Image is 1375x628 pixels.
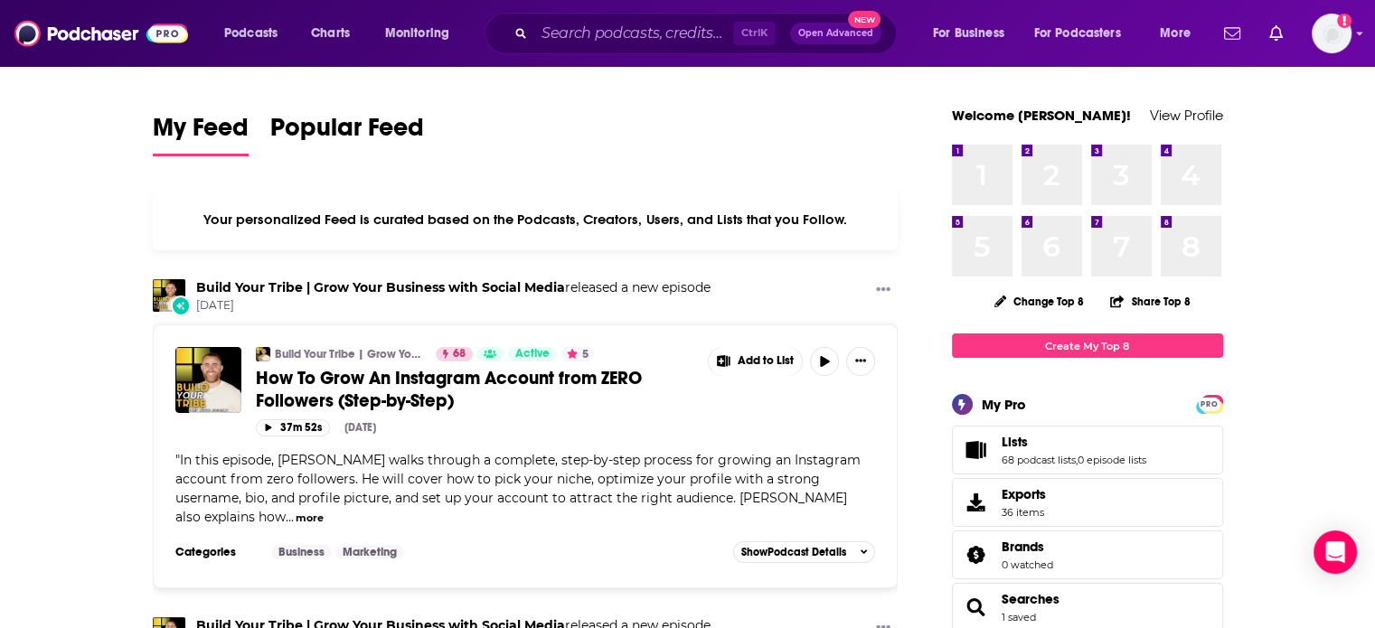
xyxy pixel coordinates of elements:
span: PRO [1199,398,1220,411]
div: Search podcasts, credits, & more... [502,13,914,54]
a: Exports [952,478,1223,527]
button: 37m 52s [256,419,330,436]
div: Your personalized Feed is curated based on the Podcasts, Creators, Users, and Lists that you Follow. [153,189,899,250]
button: open menu [372,19,473,48]
input: Search podcasts, credits, & more... [534,19,733,48]
img: User Profile [1312,14,1351,53]
a: Build Your Tribe | Grow Your Business with Social Media [275,347,424,361]
span: Lists [1002,434,1028,450]
a: Build Your Tribe | Grow Your Business with Social Media [196,279,565,295]
button: open menu [1147,19,1213,48]
span: Show Podcast Details [741,546,846,558]
a: Show notifications dropdown [1217,18,1248,49]
a: 1 saved [1002,611,1036,623]
span: 68 [453,345,466,363]
span: Exports [1002,486,1046,502]
button: Share Top 8 [1109,284,1191,319]
a: Brands [958,542,994,567]
button: open menu [1022,19,1147,48]
div: My Pro [982,396,1026,413]
a: Welcome [PERSON_NAME]! [952,107,1131,124]
span: Active [515,345,550,363]
div: Open Intercom Messenger [1314,530,1357,574]
span: Open Advanced [798,29,873,38]
svg: Add a profile image [1337,14,1351,28]
span: Brands [1002,539,1044,555]
span: Popular Feed [270,112,424,154]
a: Searches [1002,591,1060,607]
span: Logged in as NickG [1312,14,1351,53]
span: For Business [933,21,1004,46]
a: Marketing [335,545,404,559]
span: [DATE] [196,298,711,314]
button: Show profile menu [1312,14,1351,53]
h3: Categories [175,545,257,559]
a: Business [271,545,332,559]
span: Charts [311,21,350,46]
button: Change Top 8 [984,290,1096,313]
a: 68 [436,347,473,361]
span: How To Grow An Instagram Account from ZERO Followers (Step-by-Step) [256,367,642,412]
a: 68 podcast lists [1002,454,1076,466]
span: Brands [952,530,1223,579]
button: Show More Button [709,347,803,376]
a: Brands [1002,539,1053,555]
span: Ctrl K [733,22,776,45]
h3: released a new episode [196,279,711,296]
a: View Profile [1150,107,1223,124]
span: In this episode, [PERSON_NAME] walks through a complete, step-by-step process for growing an Inst... [175,452,861,525]
a: Charts [299,19,361,48]
img: Podchaser - Follow, Share and Rate Podcasts [14,16,188,51]
a: Lists [958,437,994,463]
button: 5 [561,347,594,361]
a: Lists [1002,434,1146,450]
div: New Episode [171,295,191,315]
span: " [175,452,861,525]
span: 36 items [1002,506,1046,519]
span: Exports [958,490,994,515]
span: Podcasts [224,21,278,46]
a: Create My Top 8 [952,333,1223,358]
a: PRO [1199,397,1220,410]
button: ShowPodcast Details [733,541,876,563]
span: New [848,11,881,28]
span: Add to List [738,354,794,368]
span: ... [286,509,294,525]
a: My Feed [153,112,249,156]
span: More [1160,21,1191,46]
button: open menu [212,19,301,48]
a: Searches [958,595,994,620]
button: open menu [920,19,1027,48]
img: How To Grow An Instagram Account from ZERO Followers (Step-by-Step) [175,347,241,413]
button: Show More Button [846,347,875,376]
button: Show More Button [869,279,898,302]
a: 0 watched [1002,558,1053,571]
div: [DATE] [344,421,376,434]
img: Build Your Tribe | Grow Your Business with Social Media [256,347,270,361]
span: , [1076,454,1078,466]
a: Active [508,347,557,361]
button: Open AdvancedNew [790,23,881,44]
button: more [296,511,324,526]
span: My Feed [153,112,249,154]
a: Show notifications dropdown [1262,18,1290,49]
span: For Podcasters [1034,21,1121,46]
a: Popular Feed [270,112,424,156]
span: Lists [952,426,1223,474]
span: Monitoring [385,21,449,46]
img: Build Your Tribe | Grow Your Business with Social Media [153,279,185,312]
a: 0 episode lists [1078,454,1146,466]
a: How To Grow An Instagram Account from ZERO Followers (Step-by-Step) [256,367,695,412]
